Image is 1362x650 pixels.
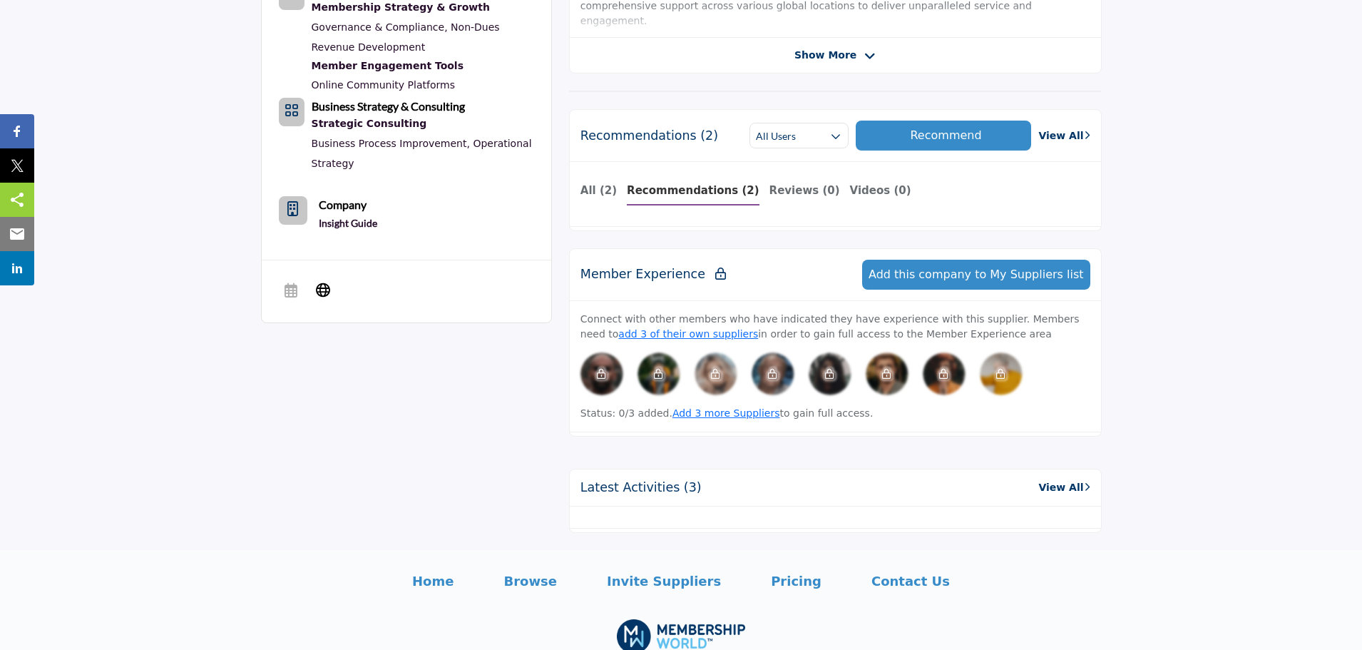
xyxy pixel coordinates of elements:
span: Recommend [910,128,981,142]
h2: Member Experience [580,267,726,282]
div: Please rate 5 vendors to connect with members. [809,352,851,395]
a: Insight Guide [319,216,377,230]
a: Add 3 more Suppliers [672,407,780,419]
a: Browse [503,572,557,591]
b: Videos (0) [850,184,911,197]
img: image [752,352,794,395]
img: image [809,352,851,395]
img: image [695,352,737,395]
button: Category Icon [279,98,304,126]
div: Please rate 5 vendors to connect with members. [695,352,737,395]
p: Status: 0/3 added. to gain full access. [580,406,1090,421]
a: Online Community Platforms [312,79,455,91]
div: Please rate 5 vendors to connect with members. [580,352,623,395]
button: All Users [749,123,848,148]
img: image [923,352,966,395]
a: View All [1038,128,1090,143]
b: Company [319,196,367,213]
a: add 3 of their own suppliers [618,328,758,340]
a: Non-Dues Revenue Development [312,21,500,53]
a: Governance & Compliance, [312,21,448,33]
h2: Recommendations (2) [580,128,718,143]
img: image [638,352,680,395]
a: Operational Strategy [312,138,532,169]
div: Management, operational, and governance consulting. [312,115,534,133]
h2: All Users [756,129,796,143]
img: image [866,352,908,395]
a: View All [1038,480,1090,495]
a: Invite Suppliers [607,572,721,591]
a: Member Engagement Tools [312,57,534,76]
b: Business Strategy & Consulting [312,99,465,113]
a: Pricing [771,572,821,591]
button: Company Icon [279,196,307,225]
b: All (2) [580,184,617,197]
a: Business Process Improvement, [312,138,470,149]
div: Please rate 5 vendors to connect with members. [866,352,908,395]
div: Please rate 5 vendors to connect with members. [638,352,680,395]
p: Connect with other members who have indicated they have experience with this supplier. Members ne... [580,312,1090,342]
b: Recommendations (2) [627,184,759,197]
b: Reviews (0) [769,184,840,197]
div: Please rate 5 vendors to connect with members. [980,352,1023,395]
img: image [980,352,1023,395]
button: Add this company to My Suppliers list [862,260,1090,290]
button: Recommend [856,121,1032,151]
span: Add this company to My Suppliers list [869,268,1084,281]
div: Please rate 5 vendors to connect with members. [752,352,794,395]
a: Contact Us [871,572,950,591]
a: Home [412,572,454,591]
a: Strategic Consulting [312,115,534,133]
h2: Latest Activities (3) [580,480,702,495]
div: Please rate 5 vendors to connect with members. [923,352,966,395]
span: Show More [794,48,856,63]
div: Technology and platforms to connect members. [312,57,534,76]
a: Business Strategy & Consulting [312,101,465,113]
img: image [580,352,623,395]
